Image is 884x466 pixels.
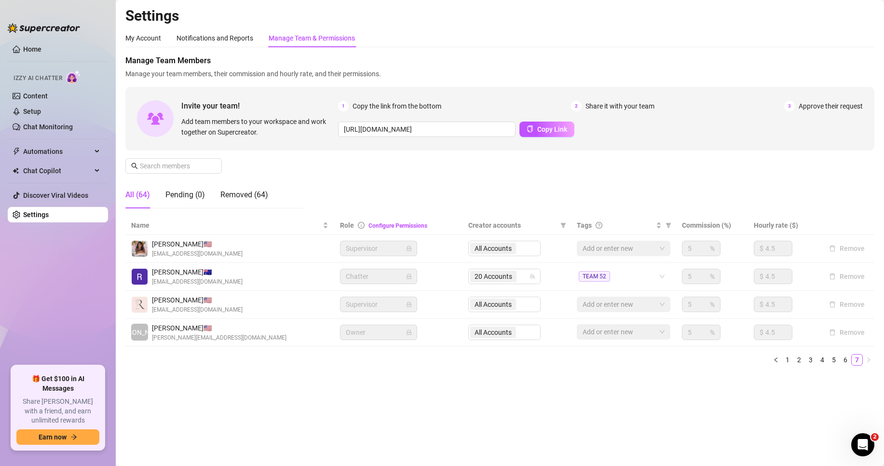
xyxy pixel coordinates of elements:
[152,323,286,333] span: [PERSON_NAME] 🇺🇸
[871,433,879,441] span: 2
[181,116,334,137] span: Add team members to your workspace and work together on Supercreator.
[353,101,441,111] span: Copy the link from the bottom
[23,92,48,100] a: Content
[125,189,150,201] div: All (64)
[406,329,412,335] span: lock
[125,69,874,79] span: Manage your team members, their commission and hourly rate, and their permissions.
[676,216,748,235] th: Commission (%)
[177,33,253,43] div: Notifications and Reports
[16,374,99,393] span: 🎁 Get $100 in AI Messages
[181,100,338,112] span: Invite your team!
[368,222,427,229] a: Configure Permissions
[131,220,321,231] span: Name
[8,23,80,33] img: logo-BBDzfeDw.svg
[816,354,828,366] li: 4
[863,354,874,366] button: right
[782,355,793,365] a: 1
[23,108,41,115] a: Setup
[152,305,243,315] span: [EMAIL_ADDRESS][DOMAIN_NAME]
[406,246,412,251] span: lock
[406,274,412,279] span: lock
[470,271,517,282] span: 20 Accounts
[825,327,869,338] button: Remove
[152,295,243,305] span: [PERSON_NAME] 🇺🇸
[577,220,592,231] span: Tags
[152,277,243,287] span: [EMAIL_ADDRESS][DOMAIN_NAME]
[13,148,20,155] span: thunderbolt
[828,354,840,366] li: 5
[132,297,148,313] img: Rora Wilde
[805,355,816,365] a: 3
[851,354,863,366] li: 7
[852,355,862,365] a: 7
[664,218,673,233] span: filter
[152,249,243,259] span: [EMAIL_ADDRESS][DOMAIN_NAME]
[132,241,148,257] img: Cara Blackman
[340,221,354,229] span: Role
[140,161,208,171] input: Search members
[132,269,148,285] img: Ranie Jovellanos
[131,163,138,169] span: search
[269,33,355,43] div: Manage Team & Permissions
[152,239,243,249] span: [PERSON_NAME] 🇺🇸
[530,274,535,279] span: team
[346,269,411,284] span: Chatter
[346,297,411,312] span: Supervisor
[571,101,582,111] span: 2
[16,429,99,445] button: Earn nowarrow-right
[840,354,851,366] li: 6
[770,354,782,366] button: left
[794,355,804,365] a: 2
[23,211,49,219] a: Settings
[825,243,869,254] button: Remove
[468,220,557,231] span: Creator accounts
[773,357,779,363] span: left
[829,355,839,365] a: 5
[817,355,828,365] a: 4
[475,271,512,282] span: 20 Accounts
[152,333,286,343] span: [PERSON_NAME][EMAIL_ADDRESS][DOMAIN_NAME]
[863,354,874,366] li: Next Page
[825,271,869,282] button: Remove
[866,357,871,363] span: right
[519,122,574,137] button: Copy Link
[125,55,874,67] span: Manage Team Members
[165,189,205,201] div: Pending (0)
[14,74,62,83] span: Izzy AI Chatter
[346,241,411,256] span: Supervisor
[23,123,73,131] a: Chat Monitoring
[782,354,793,366] li: 1
[13,167,19,174] img: Chat Copilot
[23,192,88,199] a: Discover Viral Videos
[220,189,268,201] div: Removed (64)
[23,163,92,178] span: Chat Copilot
[784,101,795,111] span: 3
[23,144,92,159] span: Automations
[406,302,412,307] span: lock
[358,222,365,229] span: info-circle
[346,325,411,340] span: Owner
[114,327,165,338] span: [PERSON_NAME]
[585,101,654,111] span: Share it with your team
[560,222,566,228] span: filter
[805,354,816,366] li: 3
[596,222,602,229] span: question-circle
[70,434,77,440] span: arrow-right
[558,218,568,233] span: filter
[125,7,874,25] h2: Settings
[537,125,567,133] span: Copy Link
[125,33,161,43] div: My Account
[840,355,851,365] a: 6
[579,271,610,282] span: TEAM 52
[125,216,334,235] th: Name
[16,397,99,425] span: Share [PERSON_NAME] with a friend, and earn unlimited rewards
[66,70,81,84] img: AI Chatter
[527,125,533,132] span: copy
[748,216,819,235] th: Hourly rate ($)
[338,101,349,111] span: 1
[666,222,671,228] span: filter
[799,101,863,111] span: Approve their request
[152,267,243,277] span: [PERSON_NAME] 🇦🇺
[23,45,41,53] a: Home
[770,354,782,366] li: Previous Page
